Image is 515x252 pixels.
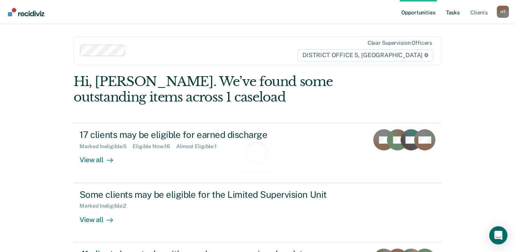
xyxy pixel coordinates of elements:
[80,129,346,140] div: 17 clients may be eligible for earned discharge
[80,150,122,164] div: View all
[80,203,132,209] div: Marked Ineligible : 2
[133,143,176,150] div: Eligible Now : 16
[80,143,133,150] div: Marked Ineligible : 5
[489,226,507,244] div: Open Intercom Messenger
[497,6,509,18] button: Profile dropdown button
[297,49,434,61] span: DISTRICT OFFICE 5, [GEOGRAPHIC_DATA]
[74,74,368,105] div: Hi, [PERSON_NAME]. We’ve found some outstanding items across 1 caseload
[80,209,122,224] div: View all
[8,8,44,16] img: Recidiviz
[80,189,346,200] div: Some clients may be eligible for the Limited Supervision Unit
[368,40,432,46] div: Clear supervision officers
[497,6,509,18] div: H T
[74,183,441,243] a: Some clients may be eligible for the Limited Supervision UnitMarked Ineligible:2View all
[74,123,441,183] a: 17 clients may be eligible for earned dischargeMarked Ineligible:5Eligible Now:16Almost Eligible:...
[176,143,223,150] div: Almost Eligible : 1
